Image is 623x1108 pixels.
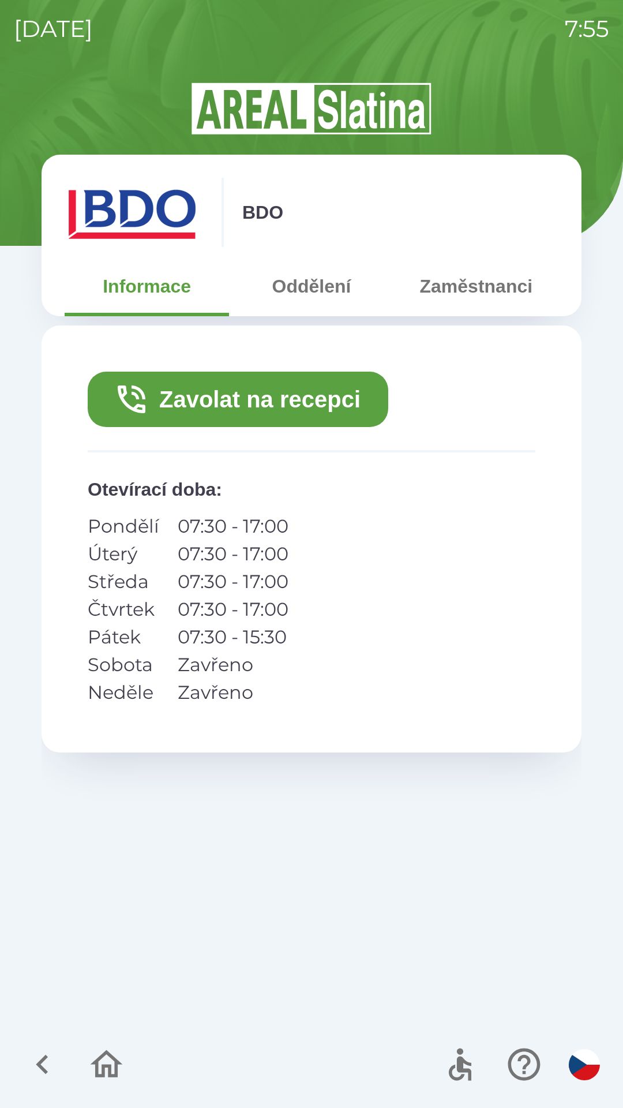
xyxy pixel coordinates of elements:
p: 07:30 - 17:00 [178,568,288,596]
p: 07:30 - 17:00 [178,512,288,540]
button: Informace [65,265,229,307]
p: Zavřeno [178,651,288,679]
p: 07:30 - 17:00 [178,540,288,568]
p: Neděle [88,679,159,706]
p: Sobota [88,651,159,679]
p: Pátek [88,623,159,651]
p: [DATE] [14,12,93,46]
p: BDO [242,199,283,226]
img: Logo [42,81,581,136]
p: 07:30 - 17:00 [178,596,288,623]
p: Pondělí [88,512,159,540]
button: Zavolat na recepci [88,372,388,427]
p: 7:55 [565,12,609,46]
p: Zavřeno [178,679,288,706]
button: Oddělení [229,265,393,307]
p: Středa [88,568,159,596]
button: Zaměstnanci [394,265,558,307]
img: ae7449ef-04f1-48ed-85b5-e61960c78b50.png [65,178,203,247]
p: Čtvrtek [88,596,159,623]
p: 07:30 - 15:30 [178,623,288,651]
p: Úterý [88,540,159,568]
p: Otevírací doba : [88,476,535,503]
img: cs flag [569,1049,600,1080]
